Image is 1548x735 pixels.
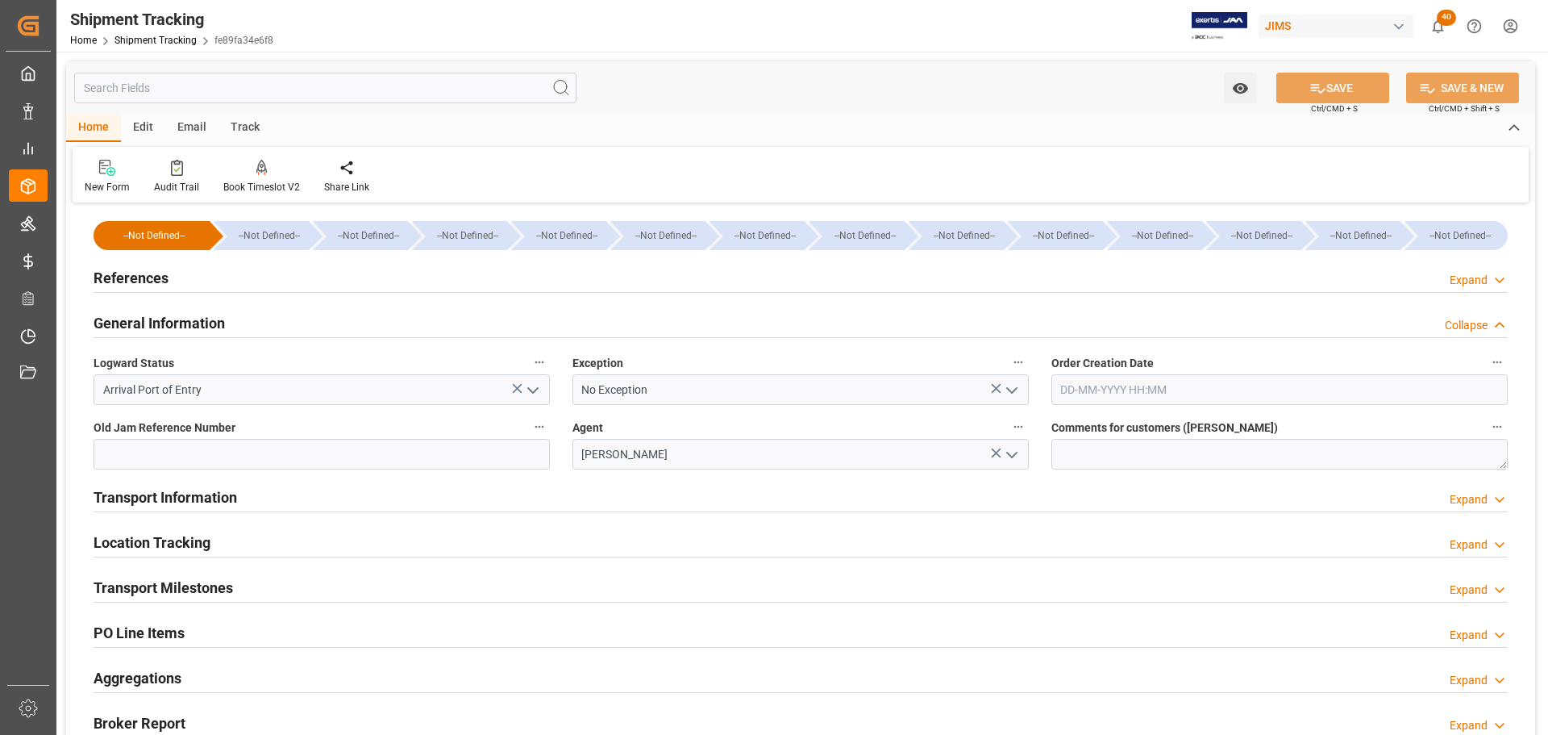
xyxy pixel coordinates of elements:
[1450,491,1488,508] div: Expand
[709,221,805,250] div: --Not Defined--
[94,577,233,599] h2: Transport Milestones
[1008,221,1103,250] div: --Not Defined--
[909,221,1004,250] div: --Not Defined--
[1406,73,1519,103] button: SAVE & NEW
[94,267,169,289] h2: References
[94,712,185,734] h2: Broker Report
[1051,374,1508,405] input: DD-MM-YYYY HH:MM
[70,7,273,31] div: Shipment Tracking
[1450,627,1488,644] div: Expand
[1259,10,1420,41] button: JIMS
[94,312,225,334] h2: General Information
[572,374,1029,405] input: Type to search/select
[230,221,309,250] div: --Not Defined--
[809,221,904,250] div: --Not Defined--
[70,35,97,46] a: Home
[66,115,121,142] div: Home
[94,420,235,436] span: Old Jam Reference Number
[1437,10,1456,26] span: 40
[1276,73,1389,103] button: SAVE
[94,667,181,689] h2: Aggregations
[324,180,369,194] div: Share Link
[94,221,210,250] div: --Not Defined--
[1051,355,1154,372] span: Order Creation Date
[1456,8,1492,44] button: Help Center
[1107,221,1202,250] div: --Not Defined--
[313,221,408,250] div: --Not Defined--
[94,374,550,405] input: Type to search/select
[572,355,623,372] span: Exception
[511,221,606,250] div: --Not Defined--
[1445,317,1488,334] div: Collapse
[1450,537,1488,553] div: Expand
[1206,221,1301,250] div: --Not Defined--
[998,378,1022,403] button: open menu
[1450,717,1488,734] div: Expand
[1259,15,1413,38] div: JIMS
[1008,416,1029,437] button: Agent
[1123,221,1202,250] div: --Not Defined--
[998,442,1022,467] button: open menu
[1222,221,1301,250] div: --Not Defined--
[214,221,309,250] div: --Not Defined--
[1450,582,1488,599] div: Expand
[1311,102,1358,115] span: Ctrl/CMD + S
[1024,221,1103,250] div: --Not Defined--
[610,221,705,250] div: --Not Defined--
[529,416,550,437] button: Old Jam Reference Number
[1450,272,1488,289] div: Expand
[529,352,550,373] button: Logward Status
[223,180,300,194] div: Book Timeslot V2
[1008,352,1029,373] button: Exception
[412,221,507,250] div: --Not Defined--
[329,221,408,250] div: --Not Defined--
[527,221,606,250] div: --Not Defined--
[94,532,210,553] h2: Location Tracking
[165,115,218,142] div: Email
[1487,416,1508,437] button: Comments for customers ([PERSON_NAME])
[626,221,705,250] div: --Not Defined--
[519,378,543,403] button: open menu
[825,221,904,250] div: --Not Defined--
[85,180,130,194] div: New Form
[726,221,805,250] div: --Not Defined--
[94,355,174,372] span: Logward Status
[1305,221,1400,250] div: --Not Defined--
[218,115,272,142] div: Track
[1421,221,1500,250] div: --Not Defined--
[572,420,603,436] span: Agent
[428,221,507,250] div: --Not Defined--
[110,221,198,250] div: --Not Defined--
[1192,12,1247,40] img: Exertis%20JAM%20-%20Email%20Logo.jpg_1722504956.jpg
[1051,420,1278,436] span: Comments for customers ([PERSON_NAME])
[74,73,576,103] input: Search Fields
[1487,352,1508,373] button: Order Creation Date
[1450,672,1488,689] div: Expand
[94,487,237,508] h2: Transport Information
[94,622,185,644] h2: PO Line Items
[121,115,165,142] div: Edit
[1429,102,1500,115] span: Ctrl/CMD + Shift + S
[1404,221,1508,250] div: --Not Defined--
[154,180,199,194] div: Audit Trail
[1321,221,1400,250] div: --Not Defined--
[1420,8,1456,44] button: show 40 new notifications
[1224,73,1257,103] button: open menu
[925,221,1004,250] div: --Not Defined--
[114,35,197,46] a: Shipment Tracking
